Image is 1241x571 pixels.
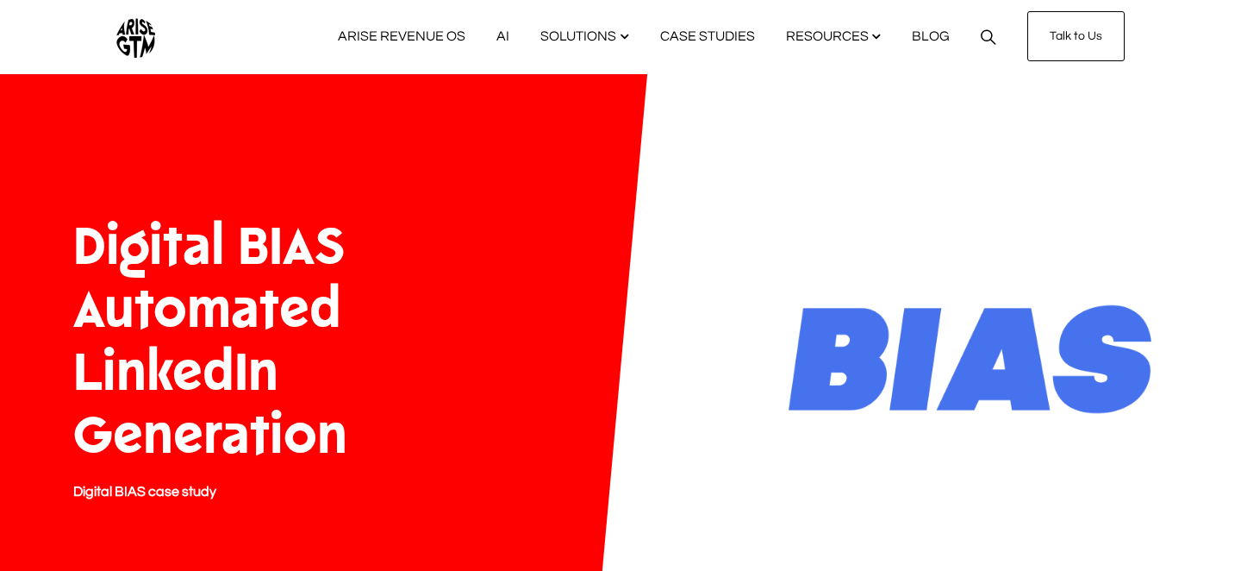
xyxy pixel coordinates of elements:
[73,483,461,500] div: Digital BIAS case study
[73,217,504,470] h1: Digital BIAS Automated LinkedIn Generation
[786,28,869,47] span: RESOURCES
[540,28,616,47] span: SOLUTIONS
[116,16,155,58] img: ARISE GTM logo
[1027,11,1125,61] a: Talk to Us
[771,262,1168,456] img: bias-logo-blue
